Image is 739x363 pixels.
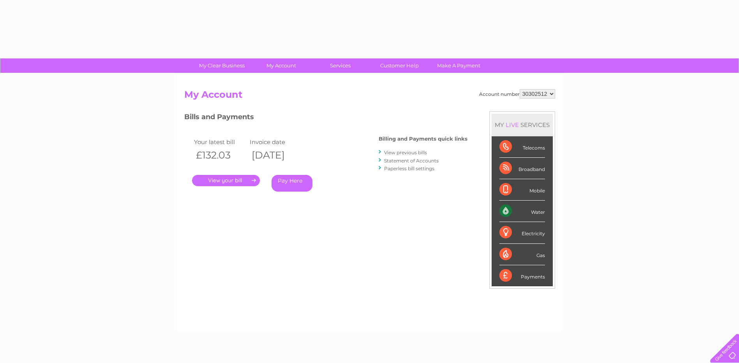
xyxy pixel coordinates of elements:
td: Invoice date [248,137,304,147]
a: View previous bills [384,150,427,155]
a: Paperless bill settings [384,166,434,171]
div: Electricity [499,222,545,243]
div: Mobile [499,179,545,201]
div: Gas [499,244,545,265]
h4: Billing and Payments quick links [379,136,467,142]
a: . [192,175,260,186]
a: My Clear Business [190,58,254,73]
td: Your latest bill [192,137,248,147]
a: Pay Here [272,175,312,192]
a: Customer Help [367,58,432,73]
div: Broadband [499,158,545,179]
div: Payments [499,265,545,286]
div: Telecoms [499,136,545,158]
div: MY SERVICES [492,114,553,136]
a: Services [308,58,372,73]
a: Make A Payment [427,58,491,73]
div: Water [499,201,545,222]
th: [DATE] [248,147,304,163]
th: £132.03 [192,147,248,163]
h2: My Account [184,89,555,104]
div: Account number [479,89,555,99]
a: Statement of Accounts [384,158,439,164]
div: LIVE [504,121,520,129]
h3: Bills and Payments [184,111,467,125]
a: My Account [249,58,313,73]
